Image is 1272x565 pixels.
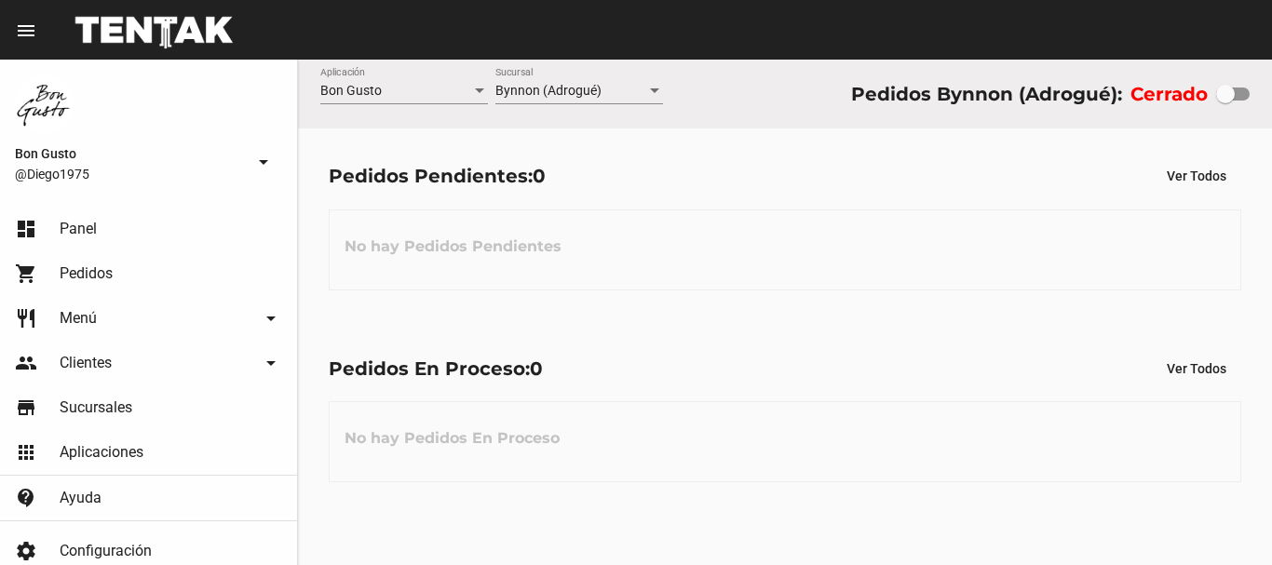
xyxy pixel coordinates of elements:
[60,443,143,462] span: Aplicaciones
[851,79,1122,109] div: Pedidos Bynnon (Adrogué):
[15,441,37,464] mat-icon: apps
[1167,168,1226,183] span: Ver Todos
[15,165,245,183] span: @Diego1975
[60,220,97,238] span: Panel
[320,83,382,98] span: Bon Gusto
[260,352,282,374] mat-icon: arrow_drop_down
[329,354,543,383] div: Pedidos En Proceso:
[60,489,101,507] span: Ayuda
[15,262,37,285] mat-icon: shopping_cart
[15,352,37,374] mat-icon: people
[15,540,37,562] mat-icon: settings
[1152,159,1241,193] button: Ver Todos
[260,307,282,330] mat-icon: arrow_drop_down
[15,218,37,240] mat-icon: dashboard
[330,219,576,275] h3: No hay Pedidos Pendientes
[60,354,112,372] span: Clientes
[15,307,37,330] mat-icon: restaurant
[495,83,602,98] span: Bynnon (Adrogué)
[15,20,37,42] mat-icon: menu
[1130,79,1208,109] label: Cerrado
[15,74,74,134] img: 8570adf9-ca52-4367-b116-ae09c64cf26e.jpg
[15,487,37,509] mat-icon: contact_support
[60,264,113,283] span: Pedidos
[15,397,37,419] mat-icon: store
[60,309,97,328] span: Menú
[1152,352,1241,385] button: Ver Todos
[330,410,575,466] h3: No hay Pedidos En Proceso
[60,398,132,417] span: Sucursales
[1194,491,1253,546] iframe: chat widget
[15,142,245,165] span: Bon Gusto
[530,357,543,380] span: 0
[60,542,152,560] span: Configuración
[1167,361,1226,376] span: Ver Todos
[533,165,546,187] span: 0
[252,151,275,173] mat-icon: arrow_drop_down
[329,161,546,191] div: Pedidos Pendientes:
